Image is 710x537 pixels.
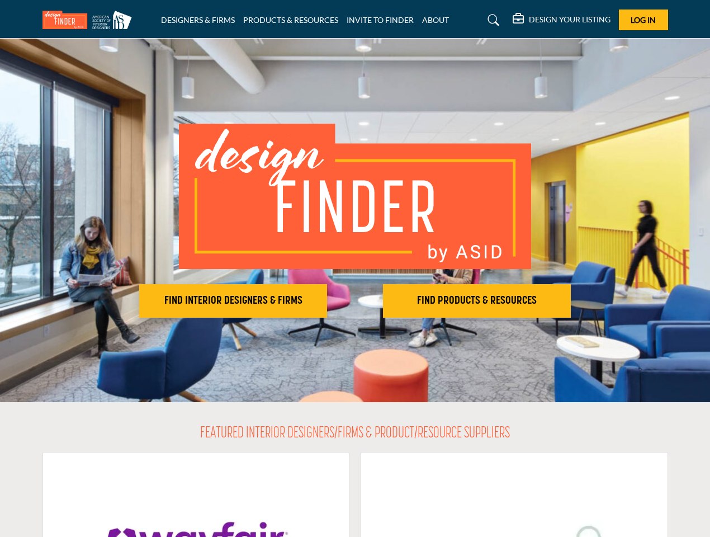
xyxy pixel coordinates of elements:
span: Log In [631,15,656,25]
a: ABOUT [422,15,449,25]
h2: FIND PRODUCTS & RESOURCES [386,294,567,308]
a: Search [477,11,507,29]
button: Log In [619,10,668,30]
h2: FEATURED INTERIOR DESIGNERS/FIRMS & PRODUCT/RESOURCE SUPPLIERS [200,425,510,444]
a: INVITE TO FINDER [347,15,414,25]
a: DESIGNERS & FIRMS [161,15,235,25]
a: PRODUCTS & RESOURCES [243,15,338,25]
h5: DESIGN YOUR LISTING [529,15,610,25]
img: Site Logo [42,11,138,29]
button: FIND INTERIOR DESIGNERS & FIRMS [139,284,327,318]
button: FIND PRODUCTS & RESOURCES [383,284,571,318]
div: DESIGN YOUR LISTING [513,13,610,27]
img: image [179,124,531,269]
h2: FIND INTERIOR DESIGNERS & FIRMS [143,294,324,308]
